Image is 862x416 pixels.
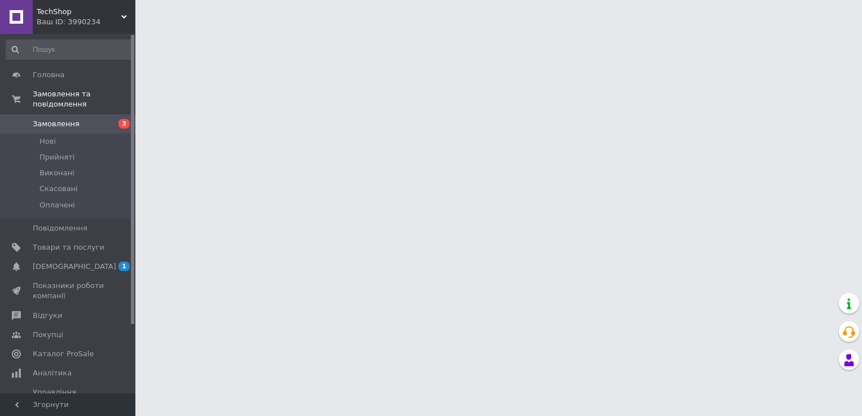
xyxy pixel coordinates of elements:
span: Каталог ProSale [33,349,94,359]
span: Виконані [39,168,74,178]
span: Скасовані [39,184,78,194]
span: Прийняті [39,152,74,162]
span: Замовлення [33,119,80,129]
span: Повідомлення [33,223,87,233]
span: 3 [118,119,130,129]
input: Пошук [6,39,133,60]
span: Показники роботи компанії [33,281,104,301]
span: Оплачені [39,200,75,210]
span: Покупці [33,330,63,340]
span: Головна [33,70,64,80]
span: Нові [39,136,56,147]
span: Відгуки [33,311,62,321]
div: Ваш ID: 3990234 [37,17,135,27]
span: TechShop [37,7,121,17]
span: 1 [118,262,130,271]
span: Аналітика [33,368,72,378]
span: Замовлення та повідомлення [33,89,135,109]
span: [DEMOGRAPHIC_DATA] [33,262,116,272]
span: Товари та послуги [33,242,104,253]
span: Управління сайтом [33,387,104,408]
